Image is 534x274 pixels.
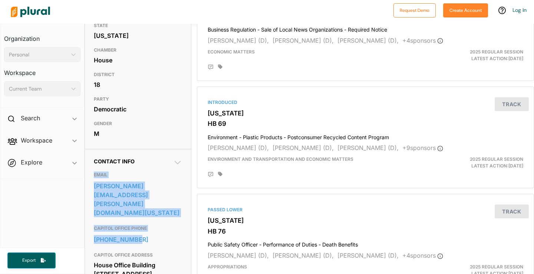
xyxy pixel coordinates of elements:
[337,37,399,44] span: [PERSON_NAME] (D),
[443,6,488,14] a: Create Account
[512,7,527,13] a: Log In
[9,51,68,59] div: Personal
[17,257,41,264] span: Export
[21,114,40,122] h2: Search
[495,205,529,218] button: Track
[208,206,523,213] div: Passed Lower
[94,251,182,260] h3: CAPITOL OFFICE ADDRESS
[218,172,222,177] div: Add tags
[94,158,135,164] span: Contact Info
[208,238,523,248] h4: Public Safety Officer - Performance of Duties - Death Benefits
[94,46,182,55] h3: CHAMBER
[402,37,443,44] span: + 4 sponsor s
[337,252,399,259] span: [PERSON_NAME] (D),
[470,264,523,270] span: 2025 Regular Session
[393,6,436,14] a: Request Demo
[94,21,182,30] h3: STATE
[94,55,182,66] div: House
[94,79,182,90] div: 18
[402,144,443,151] span: + 9 sponsor s
[420,156,529,169] div: Latest Action: [DATE]
[4,28,80,44] h3: Organization
[208,120,523,127] h3: HB 69
[420,49,529,62] div: Latest Action: [DATE]
[393,3,436,17] button: Request Demo
[208,264,247,270] span: Appropriations
[208,217,523,224] h3: [US_STATE]
[208,23,523,33] h4: Business Regulation - Sale of Local News Organizations - Required Notice
[94,180,182,218] a: [PERSON_NAME][EMAIL_ADDRESS][PERSON_NAME][DOMAIN_NAME][US_STATE]
[208,156,353,162] span: Environment and Transportation and Economic Matters
[9,85,68,93] div: Current Team
[208,49,255,55] span: Economic Matters
[94,70,182,79] h3: DISTRICT
[337,144,399,151] span: [PERSON_NAME] (D),
[94,95,182,104] h3: PARTY
[94,234,182,245] a: [PHONE_NUMBER]
[208,252,269,259] span: [PERSON_NAME] (D),
[208,172,214,177] div: Add Position Statement
[208,144,269,151] span: [PERSON_NAME] (D),
[402,252,443,259] span: + 4 sponsor s
[94,119,182,128] h3: GENDER
[273,37,334,44] span: [PERSON_NAME] (D),
[94,30,182,41] div: [US_STATE]
[208,131,523,141] h4: Environment - Plastic Products - Postconsumer Recycled Content Program
[4,62,80,78] h3: Workspace
[94,224,182,233] h3: CAPITOL OFFICE PHONE
[208,99,523,106] div: Introduced
[94,104,182,115] div: Democratic
[208,228,523,235] h3: HB 76
[208,37,269,44] span: [PERSON_NAME] (D),
[94,128,182,139] div: M
[470,49,523,55] span: 2025 Regular Session
[208,64,214,70] div: Add Position Statement
[443,3,488,17] button: Create Account
[470,156,523,162] span: 2025 Regular Session
[273,144,334,151] span: [PERSON_NAME] (D),
[273,252,334,259] span: [PERSON_NAME] (D),
[7,252,56,268] button: Export
[208,110,523,117] h3: [US_STATE]
[94,170,182,179] h3: EMAIL
[495,97,529,111] button: Track
[218,64,222,69] div: Add tags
